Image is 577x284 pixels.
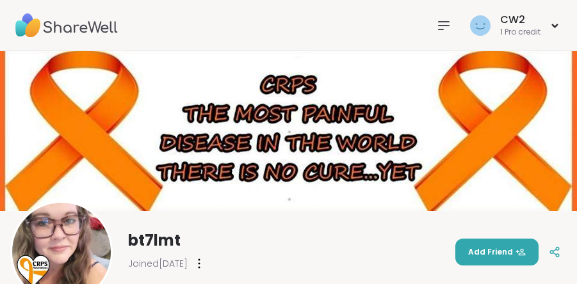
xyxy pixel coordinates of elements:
[128,230,181,251] span: bt7lmt
[500,27,540,38] div: 1 Pro credit
[468,246,526,258] span: Add Friend
[15,3,118,48] img: ShareWell Nav Logo
[500,13,540,27] div: CW2
[455,239,539,265] button: Add Friend
[470,15,491,36] img: CW2
[128,257,188,270] span: Joined [DATE]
